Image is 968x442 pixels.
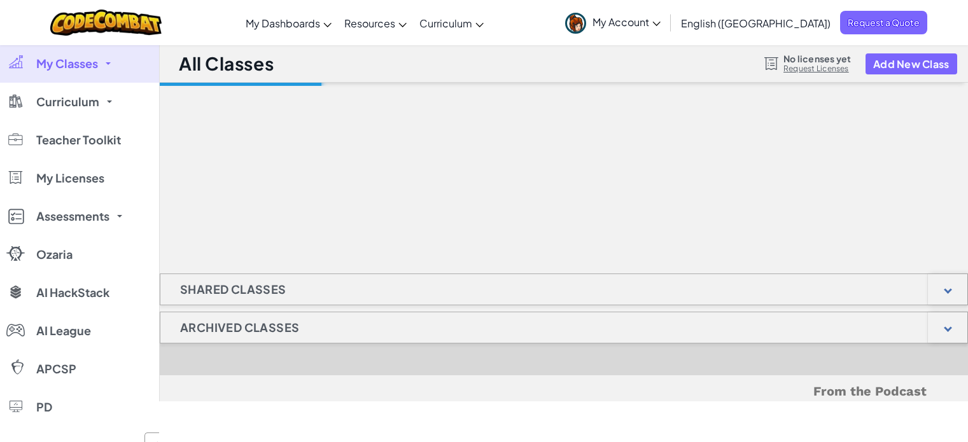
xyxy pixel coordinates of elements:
a: My Dashboards [239,6,338,40]
a: My Account [559,3,667,43]
span: AI HackStack [36,287,109,298]
a: Curriculum [413,6,490,40]
h1: All Classes [179,52,274,76]
span: My Classes [36,58,98,69]
button: Add New Class [866,53,957,74]
h5: From the Podcast [201,382,927,401]
span: My Licenses [36,172,104,184]
span: Teacher Toolkit [36,134,121,146]
h1: Archived Classes [160,312,319,343]
span: Assessments [36,211,109,222]
img: CodeCombat logo [50,10,162,36]
a: Resources [338,6,413,40]
span: No licenses yet [783,53,851,64]
h1: Shared Classes [160,273,306,305]
a: Request a Quote [840,11,927,34]
span: AI League [36,325,91,336]
span: My Account [593,15,661,29]
span: Curriculum [419,17,472,30]
img: avatar [565,13,586,34]
a: Request Licenses [783,64,851,74]
span: English ([GEOGRAPHIC_DATA]) [681,17,831,30]
a: English ([GEOGRAPHIC_DATA]) [675,6,837,40]
span: My Dashboards [246,17,320,30]
span: Resources [344,17,395,30]
span: Ozaria [36,249,73,260]
span: Curriculum [36,96,99,107]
